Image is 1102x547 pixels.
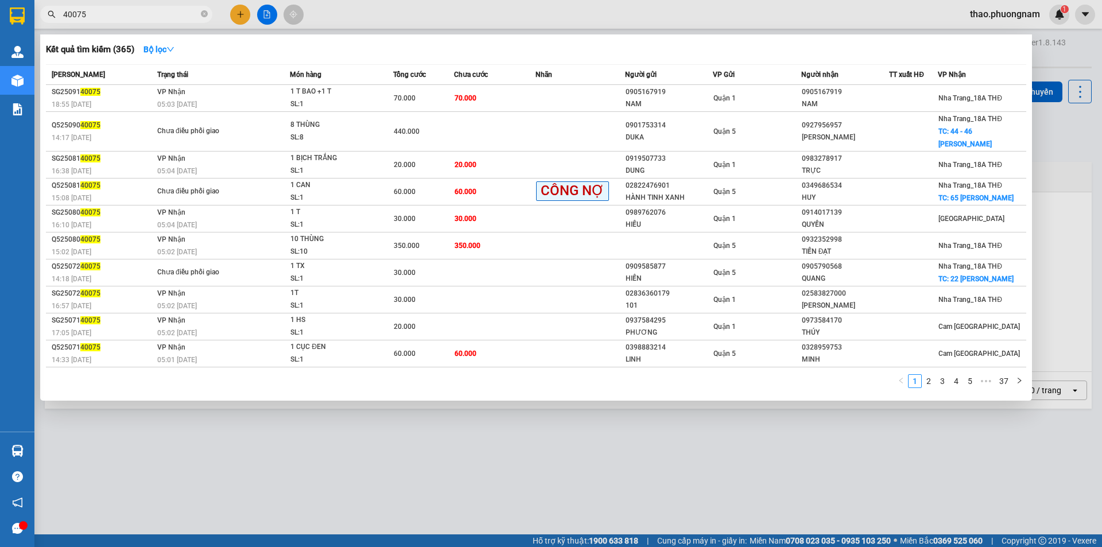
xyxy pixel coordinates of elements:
[949,374,963,388] li: 4
[290,354,377,366] div: SL: 1
[802,131,889,143] div: [PERSON_NAME]
[290,179,377,192] div: 1 CAN
[801,71,839,79] span: Người nhận
[626,354,713,366] div: LINH
[52,315,154,327] div: SG25071
[157,329,197,337] span: 05:02 [DATE]
[290,86,377,98] div: 1 T BAO +1 T
[626,273,713,285] div: HIỀN
[713,161,736,169] span: Quận 1
[10,7,25,25] img: logo-vxr
[52,119,154,131] div: Q525090
[394,242,420,250] span: 350.000
[889,71,924,79] span: TT xuất HĐ
[394,296,416,304] span: 30.000
[894,374,908,388] button: left
[454,71,488,79] span: Chưa cước
[936,375,949,387] a: 3
[938,323,1020,331] span: Cam [GEOGRAPHIC_DATA]
[290,219,377,231] div: SL: 1
[455,188,476,196] span: 60.000
[52,134,91,142] span: 14:17 [DATE]
[12,471,23,482] span: question-circle
[157,343,185,351] span: VP Nhận
[802,261,889,273] div: 0905790568
[626,86,713,98] div: 0905167919
[802,86,889,98] div: 0905167919
[157,125,243,138] div: Chưa điều phối giao
[802,165,889,177] div: TRỰC
[52,302,91,310] span: 16:57 [DATE]
[802,153,889,165] div: 0983278917
[626,192,713,204] div: HÀNH TINH XANH
[455,242,480,250] span: 350.000
[894,374,908,388] li: Previous Page
[157,248,197,256] span: 05:02 [DATE]
[80,121,100,129] span: 40075
[1016,377,1023,384] span: right
[455,350,476,358] span: 60.000
[713,296,736,304] span: Quận 1
[290,273,377,285] div: SL: 1
[157,302,197,310] span: 05:02 [DATE]
[626,315,713,327] div: 0937584295
[290,341,377,354] div: 1 CỤC ĐEN
[12,523,23,534] span: message
[52,194,91,202] span: 15:08 [DATE]
[157,316,185,324] span: VP Nhận
[908,374,922,388] li: 1
[290,98,377,111] div: SL: 1
[52,248,91,256] span: 15:02 [DATE]
[11,46,24,58] img: warehouse-icon
[80,181,100,189] span: 40075
[626,219,713,231] div: HIẾU
[922,375,935,387] a: 2
[938,215,1004,223] span: [GEOGRAPHIC_DATA]
[11,75,24,87] img: warehouse-icon
[938,161,1002,169] span: Nha Trang_18A THĐ
[964,375,976,387] a: 5
[938,296,1002,304] span: Nha Trang_18A THĐ
[290,192,377,204] div: SL: 1
[52,86,154,98] div: SG25091
[1012,374,1026,388] button: right
[936,374,949,388] li: 3
[157,289,185,297] span: VP Nhận
[134,40,184,59] button: Bộ lọcdown
[963,374,977,388] li: 5
[52,167,91,175] span: 16:38 [DATE]
[802,300,889,312] div: [PERSON_NAME]
[455,94,476,102] span: 70.000
[713,242,736,250] span: Quận 5
[996,375,1012,387] a: 37
[950,375,963,387] a: 4
[394,94,416,102] span: 70.000
[802,315,889,327] div: 0973584170
[143,45,174,54] strong: Bộ lọc
[52,356,91,364] span: 14:33 [DATE]
[290,206,377,219] div: 1 T
[52,207,154,219] div: SG25080
[938,71,966,79] span: VP Nhận
[290,131,377,144] div: SL: 8
[12,497,23,508] span: notification
[201,9,208,20] span: close-circle
[11,445,24,457] img: warehouse-icon
[995,374,1012,388] li: 37
[394,215,416,223] span: 30.000
[626,153,713,165] div: 0919507733
[80,208,100,216] span: 40075
[52,329,91,337] span: 17:05 [DATE]
[938,194,1014,202] span: TC: 65 [PERSON_NAME]
[290,71,321,79] span: Món hàng
[938,127,992,148] span: TC: 44 - 46 [PERSON_NAME]
[626,165,713,177] div: DUNG
[713,350,736,358] span: Quận 5
[63,8,199,21] input: Tìm tên, số ĐT hoặc mã đơn
[290,327,377,339] div: SL: 1
[80,235,100,243] span: 40075
[625,71,657,79] span: Người gửi
[52,153,154,165] div: SG25081
[626,180,713,192] div: 02822476901
[157,221,197,229] span: 05:04 [DATE]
